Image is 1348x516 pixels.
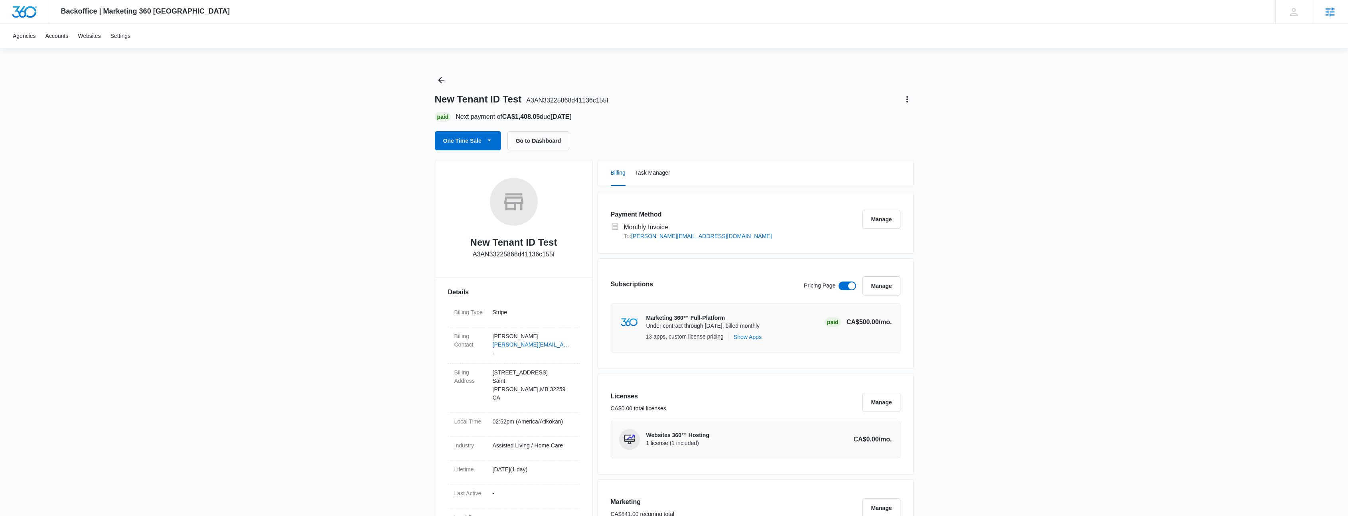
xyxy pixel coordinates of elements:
[448,327,580,364] div: Billing Contact[PERSON_NAME][PERSON_NAME][EMAIL_ADDRESS][DOMAIN_NAME]-
[448,288,469,297] span: Details
[526,97,608,104] span: A3AN33225868d41136c155f
[646,333,724,341] p: 13 apps, custom license pricing
[470,235,557,250] h2: New Tenant ID Test
[448,413,580,437] div: Local Time02:52pm (America/Atikokan)
[448,461,580,484] div: Lifetime[DATE](1 day)
[493,418,573,426] p: 02:52pm ( America/Atikokan )
[493,332,573,358] dd: -
[624,223,772,232] p: Monthly Invoice
[901,93,914,106] button: Actions
[435,131,501,150] button: One Time Sale
[8,24,41,48] a: Agencies
[61,7,230,16] span: Backoffice | Marketing 360 [GEOGRAPHIC_DATA]
[454,418,486,426] dt: Local Time
[611,160,626,186] button: Billing
[454,441,486,450] dt: Industry
[493,441,573,450] p: Assisted Living / Home Care
[853,435,892,444] p: CA$0.00
[493,308,573,317] p: Stripe
[611,497,675,507] h3: Marketing
[493,332,573,341] p: [PERSON_NAME]
[435,74,448,87] button: Back
[551,113,572,120] strong: [DATE]
[454,465,486,474] dt: Lifetime
[456,112,572,122] p: Next payment of due
[879,319,892,325] span: /mo.
[847,317,892,327] p: CA$500.00
[502,113,540,120] strong: CA$1,408.05
[454,368,486,385] dt: Billing Address
[493,465,573,474] p: [DATE] ( 1 day )
[862,276,900,295] button: Manage
[804,282,835,290] p: Pricing Page
[825,317,841,327] div: Paid
[435,112,451,122] div: Paid
[879,436,892,443] span: /mo.
[454,489,486,498] dt: Last Active
[734,333,762,341] button: Show Apps
[448,364,580,413] div: Billing Address[STREET_ADDRESS]Saint [PERSON_NAME],MB 32259CA
[862,210,900,229] button: Manage
[646,439,709,447] span: 1 license (1 included)
[454,332,486,349] dt: Billing Contact
[41,24,73,48] a: Accounts
[493,341,573,349] a: [PERSON_NAME][EMAIL_ADDRESS][DOMAIN_NAME]
[611,280,653,289] h3: Subscriptions
[611,392,666,401] h3: Licenses
[646,431,709,439] p: Websites 360™ Hosting
[454,308,486,317] dt: Billing Type
[493,368,573,402] p: [STREET_ADDRESS] Saint [PERSON_NAME] , MB 32259 CA
[473,250,555,259] p: A3AN33225868d41136c155f
[73,24,105,48] a: Websites
[611,210,772,219] h3: Payment Method
[621,318,638,327] img: marketing360Logo
[448,437,580,461] div: IndustryAssisted Living / Home Care
[631,233,772,239] a: [PERSON_NAME][EMAIL_ADDRESS][DOMAIN_NAME]
[106,24,136,48] a: Settings
[493,489,573,498] p: -
[611,404,666,413] p: CA$0.00 total licenses
[635,160,670,186] button: Task Manager
[862,393,900,412] button: Manage
[448,303,580,327] div: Billing TypeStripe
[624,232,772,240] p: To:
[507,131,570,150] button: Go to Dashboard
[646,314,760,322] p: Marketing 360™ Full-Platform
[448,484,580,508] div: Last Active-
[646,322,760,330] p: Under contract through [DATE], billed monthly
[435,93,608,105] h1: New Tenant ID Test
